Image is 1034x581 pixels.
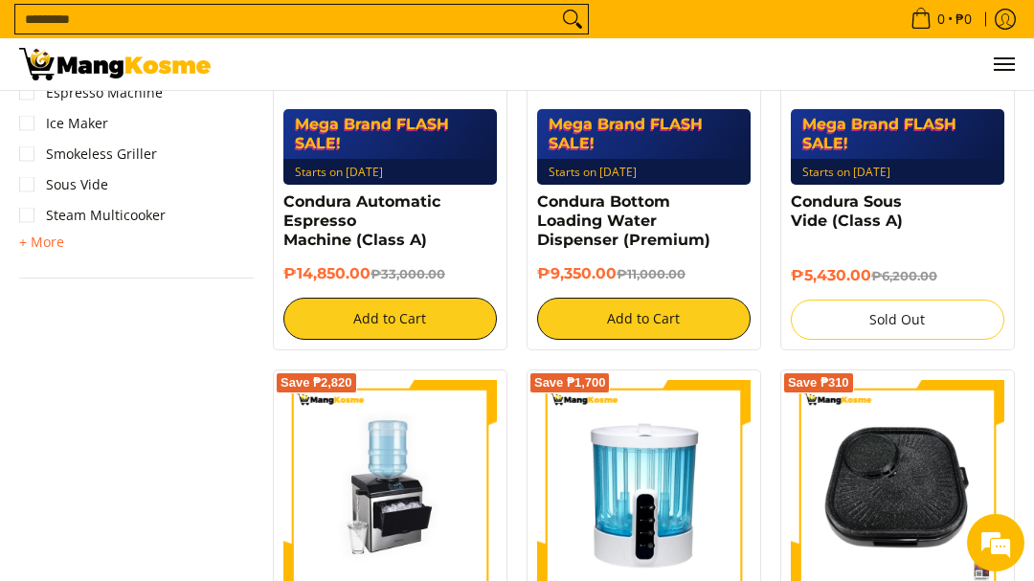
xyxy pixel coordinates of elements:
a: Smokeless Griller [19,139,157,169]
span: We're online! [111,170,264,364]
h6: ₱14,850.00 [283,264,497,284]
button: Menu [992,38,1015,90]
div: Minimize live chat window [314,10,360,56]
span: Save ₱2,820 [281,377,352,389]
textarea: Type your message and hit 'Enter' [10,382,365,449]
a: Sous Vide [19,169,108,200]
a: Ice Maker [19,108,108,139]
ul: Customer Navigation [230,38,1015,90]
summary: Open [19,231,64,254]
button: Add to Cart [537,298,751,340]
span: Save ₱310 [788,377,849,389]
del: ₱33,000.00 [371,266,445,281]
button: Sold Out [791,300,1004,340]
nav: Main Menu [230,38,1015,90]
h6: ₱5,430.00 [791,266,1004,286]
span: + More [19,235,64,250]
img: MANG KOSME MEGA BRAND FLASH SALE: September 12-15, 2025 l Mang Kosme [19,48,211,80]
h6: ₱9,350.00 [537,264,751,284]
a: Condura Bottom Loading Water Dispenser (Premium) [537,192,710,249]
del: ₱6,200.00 [871,268,937,283]
div: Chat with us now [100,107,322,132]
span: Save ₱1,700 [534,377,606,389]
span: • [905,9,978,30]
span: ₱0 [953,12,975,26]
a: Espresso Machine [19,78,163,108]
a: Condura Sous Vide (Class A) [791,192,903,230]
a: Steam Multicooker [19,200,166,231]
button: Search [557,5,588,34]
span: 0 [934,12,948,26]
a: Condura Automatic Espresso Machine (Class A) [283,192,440,249]
del: ₱11,000.00 [617,266,686,281]
button: Add to Cart [283,298,497,340]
